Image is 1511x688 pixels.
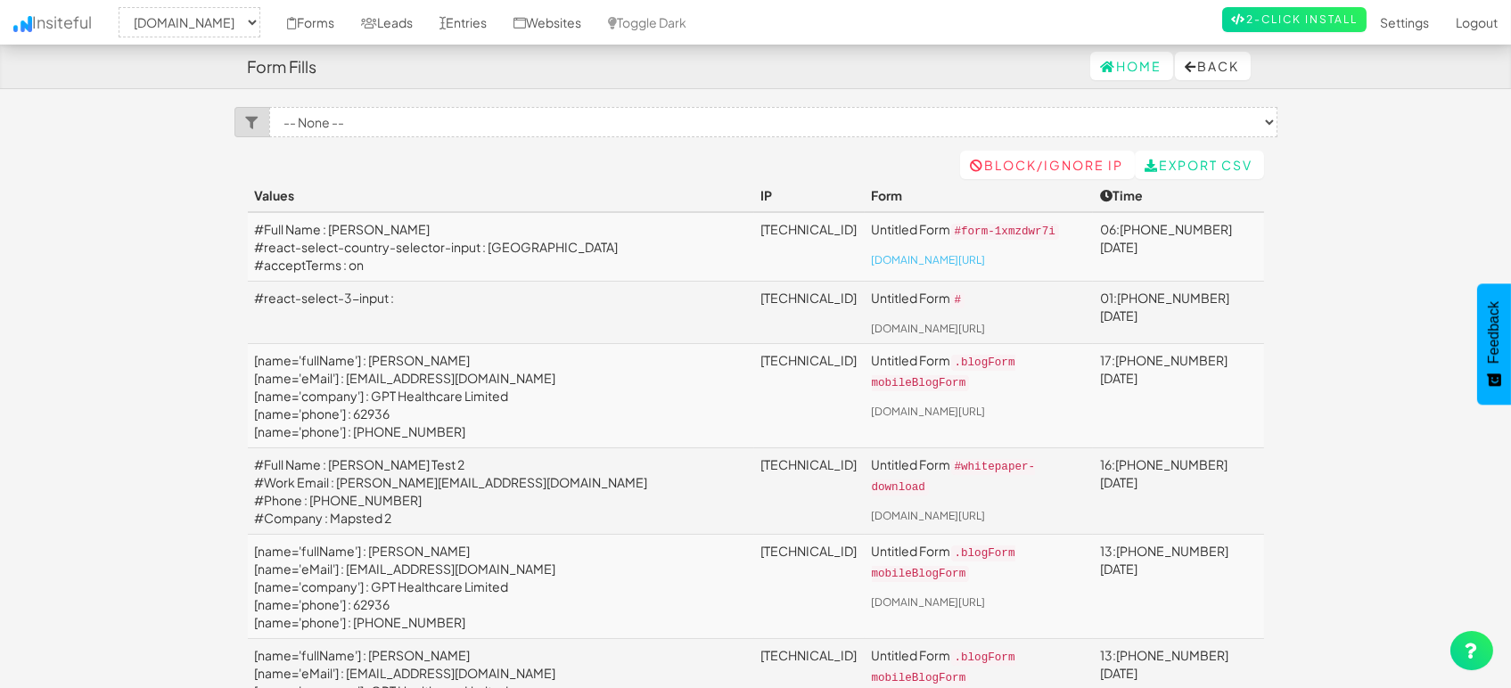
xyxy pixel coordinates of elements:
[872,351,1087,392] p: Untitled Form
[13,16,32,32] img: icon.png
[248,343,754,447] td: [name='fullName'] : [PERSON_NAME] [name='eMail'] : [EMAIL_ADDRESS][DOMAIN_NAME] [name='company'] ...
[761,352,858,368] a: [TECHNICAL_ID]
[872,220,1087,241] p: Untitled Form
[761,290,858,306] a: [TECHNICAL_ID]
[248,179,754,212] th: Values
[761,647,858,663] a: [TECHNICAL_ID]
[248,212,754,282] td: #Full Name : [PERSON_NAME] #react-select-country-selector-input : [GEOGRAPHIC_DATA] #acceptTerms ...
[872,253,986,266] a: [DOMAIN_NAME][URL]
[1486,301,1502,364] span: Feedback
[1093,447,1263,534] td: 16:[PHONE_NUMBER][DATE]
[1175,52,1251,80] button: Back
[248,58,317,76] h4: Form Fills
[865,179,1094,212] th: Form
[761,543,858,559] a: [TECHNICAL_ID]
[960,151,1135,179] a: Block/Ignore IP
[951,292,965,308] code: #
[1093,534,1263,638] td: 13:[PHONE_NUMBER][DATE]
[248,282,754,344] td: #react-select-3-input :
[1093,179,1263,212] th: Time
[1093,343,1263,447] td: 17:[PHONE_NUMBER][DATE]
[951,224,1059,240] code: #form-1xmzdwr7i
[872,405,986,418] a: [DOMAIN_NAME][URL]
[872,595,986,609] a: [DOMAIN_NAME][URL]
[872,455,1087,496] p: Untitled Form
[872,542,1087,583] p: Untitled Form
[872,355,1015,391] code: .blogForm mobileBlogForm
[1093,212,1263,282] td: 06:[PHONE_NUMBER][DATE]
[872,509,986,522] a: [DOMAIN_NAME][URL]
[872,459,1036,496] code: #whitepaper-download
[1093,282,1263,344] td: 01:[PHONE_NUMBER][DATE]
[1135,151,1264,179] a: Export CSV
[872,646,1087,687] p: Untitled Form
[761,221,858,237] a: [TECHNICAL_ID]
[872,322,986,335] a: [DOMAIN_NAME][URL]
[754,179,865,212] th: IP
[248,534,754,638] td: [name='fullName'] : [PERSON_NAME] [name='eMail'] : [EMAIL_ADDRESS][DOMAIN_NAME] [name='company'] ...
[1222,7,1367,32] a: 2-Click Install
[248,447,754,534] td: #Full Name : [PERSON_NAME] Test 2 #Work Email : [PERSON_NAME][EMAIL_ADDRESS][DOMAIN_NAME] #Phone ...
[761,456,858,472] a: [TECHNICAL_ID]
[872,289,1087,309] p: Untitled Form
[872,545,1015,582] code: .blogForm mobileBlogForm
[1090,52,1173,80] a: Home
[872,650,1015,686] code: .blogForm mobileBlogForm
[1477,283,1511,405] button: Feedback - Show survey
